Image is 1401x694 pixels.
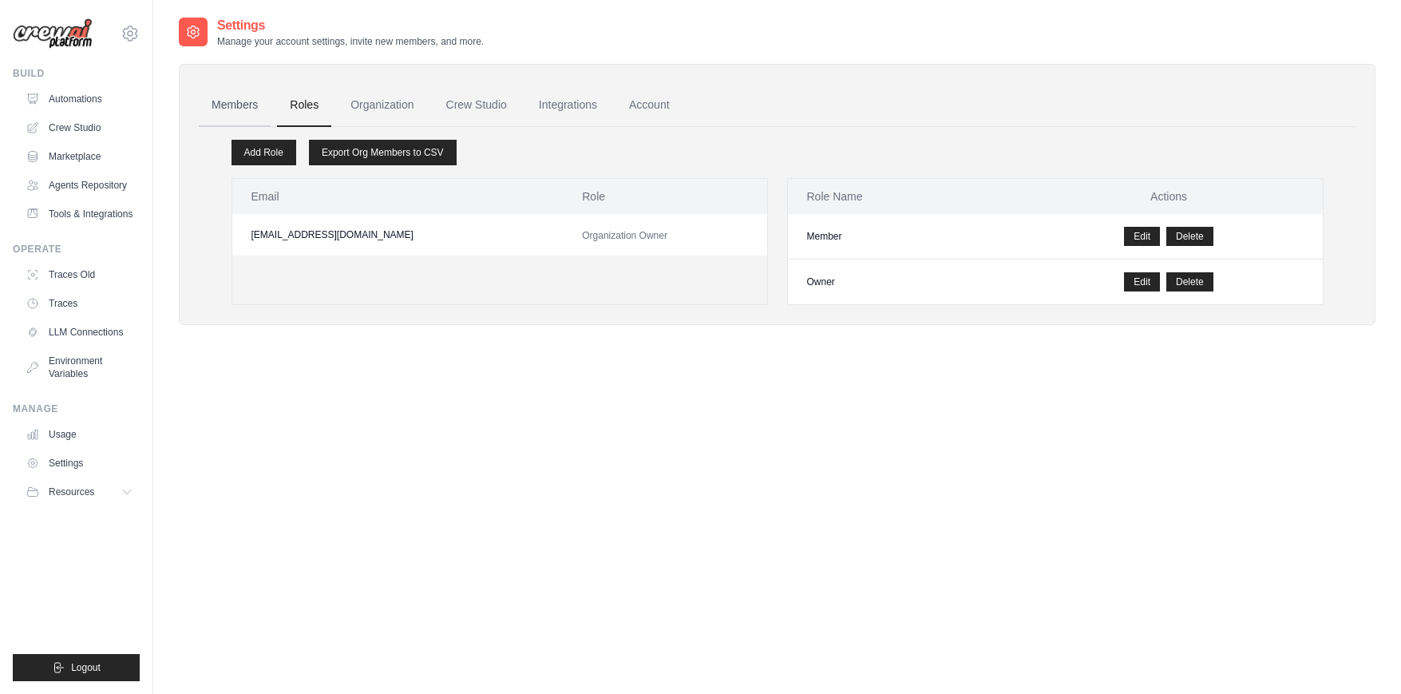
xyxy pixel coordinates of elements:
[277,84,331,127] a: Roles
[433,84,520,127] a: Crew Studio
[232,179,564,214] th: Email
[309,140,457,165] a: Export Org Members to CSV
[582,230,667,241] span: Organization Owner
[13,67,140,80] div: Build
[13,654,140,681] button: Logout
[788,260,1015,305] td: Owner
[199,84,271,127] a: Members
[19,115,140,141] a: Crew Studio
[217,16,484,35] h2: Settings
[19,450,140,476] a: Settings
[13,403,140,415] div: Manage
[338,84,426,127] a: Organization
[1015,179,1323,214] th: Actions
[526,84,610,127] a: Integrations
[232,140,296,165] a: Add Role
[1166,227,1213,246] button: Delete
[19,479,140,505] button: Resources
[19,262,140,288] a: Traces Old
[616,84,683,127] a: Account
[217,35,484,48] p: Manage your account settings, invite new members, and more.
[13,243,140,256] div: Operate
[1124,272,1160,291] a: Edit
[19,348,140,387] a: Environment Variables
[13,18,93,50] img: Logo
[788,179,1015,214] th: Role Name
[71,661,101,674] span: Logout
[19,173,140,198] a: Agents Repository
[19,422,140,447] a: Usage
[1124,227,1160,246] a: Edit
[19,201,140,227] a: Tools & Integrations
[19,144,140,169] a: Marketplace
[19,86,140,112] a: Automations
[19,291,140,316] a: Traces
[788,214,1015,260] td: Member
[19,319,140,345] a: LLM Connections
[49,486,94,498] span: Resources
[232,214,564,256] td: [EMAIL_ADDRESS][DOMAIN_NAME]
[563,179,766,214] th: Role
[1166,272,1213,291] button: Delete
